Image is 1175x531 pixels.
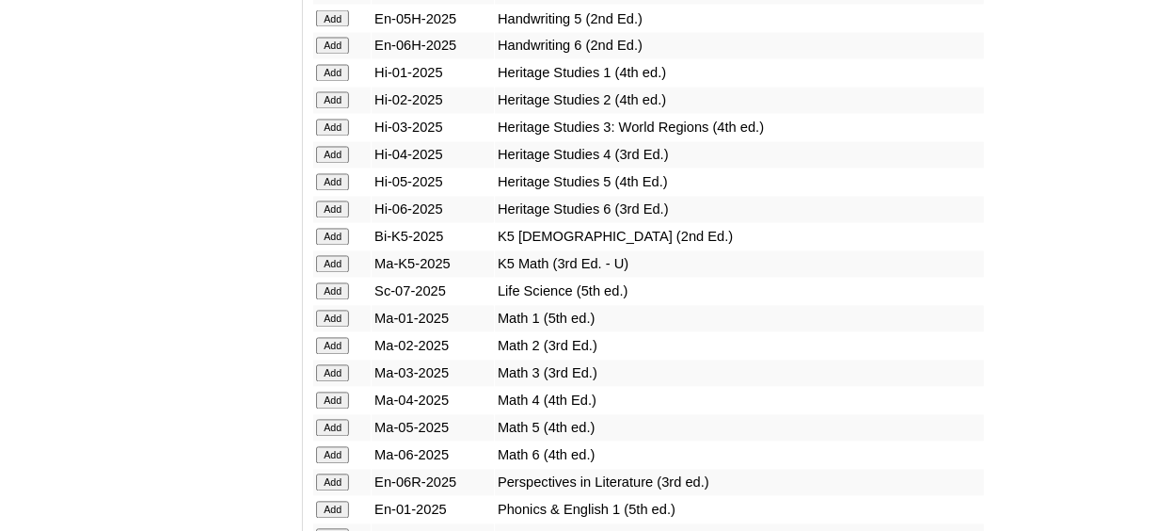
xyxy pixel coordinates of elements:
[495,306,984,332] td: Math 1 (5th ed.)
[316,256,349,273] input: Add
[316,174,349,191] input: Add
[372,470,494,496] td: En-06R-2025
[495,388,984,414] td: Math 4 (4th Ed.)
[316,338,349,355] input: Add
[495,251,984,278] td: K5 Math (3rd Ed. - U)
[372,224,494,250] td: Bi-K5-2025
[495,6,984,32] td: Handwriting 5 (2nd Ed.)
[316,283,349,300] input: Add
[316,10,349,27] input: Add
[316,147,349,164] input: Add
[372,279,494,305] td: Sc-07-2025
[316,120,349,137] input: Add
[316,38,349,55] input: Add
[372,306,494,332] td: Ma-01-2025
[495,442,984,469] td: Math 6 (4th ed.)
[316,92,349,109] input: Add
[372,333,494,360] td: Ma-02-2025
[372,142,494,169] td: Hi-04-2025
[316,365,349,382] input: Add
[495,88,984,114] td: Heritage Studies 2 (4th ed.)
[495,224,984,250] td: K5 [DEMOGRAPHIC_DATA] (2nd Ed.)
[316,311,349,328] input: Add
[495,115,984,141] td: Heritage Studies 3: World Regions (4th ed.)
[316,201,349,218] input: Add
[316,393,349,410] input: Add
[495,279,984,305] td: Life Science (5th ed.)
[316,447,349,464] input: Add
[495,497,984,523] td: Phonics & English 1 (5th ed.)
[316,65,349,82] input: Add
[316,420,349,437] input: Add
[495,169,984,196] td: Heritage Studies 5 (4th Ed.)
[495,470,984,496] td: Perspectives in Literature (3rd ed.)
[372,361,494,387] td: Ma-03-2025
[495,33,984,59] td: Handwriting 6 (2nd Ed.)
[316,475,349,491] input: Add
[372,251,494,278] td: Ma-K5-2025
[372,197,494,223] td: Hi-06-2025
[495,60,984,87] td: Heritage Studies 1 (4th ed.)
[316,502,349,519] input: Add
[372,497,494,523] td: En-01-2025
[372,115,494,141] td: Hi-03-2025
[495,361,984,387] td: Math 3 (3rd Ed.)
[316,229,349,246] input: Add
[372,88,494,114] td: Hi-02-2025
[495,197,984,223] td: Heritage Studies 6 (3rd Ed.)
[372,33,494,59] td: En-06H-2025
[372,169,494,196] td: Hi-05-2025
[495,333,984,360] td: Math 2 (3rd Ed.)
[372,442,494,469] td: Ma-06-2025
[372,388,494,414] td: Ma-04-2025
[372,415,494,442] td: Ma-05-2025
[372,60,494,87] td: Hi-01-2025
[495,415,984,442] td: Math 5 (4th ed.)
[372,6,494,32] td: En-05H-2025
[495,142,984,169] td: Heritage Studies 4 (3rd Ed.)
